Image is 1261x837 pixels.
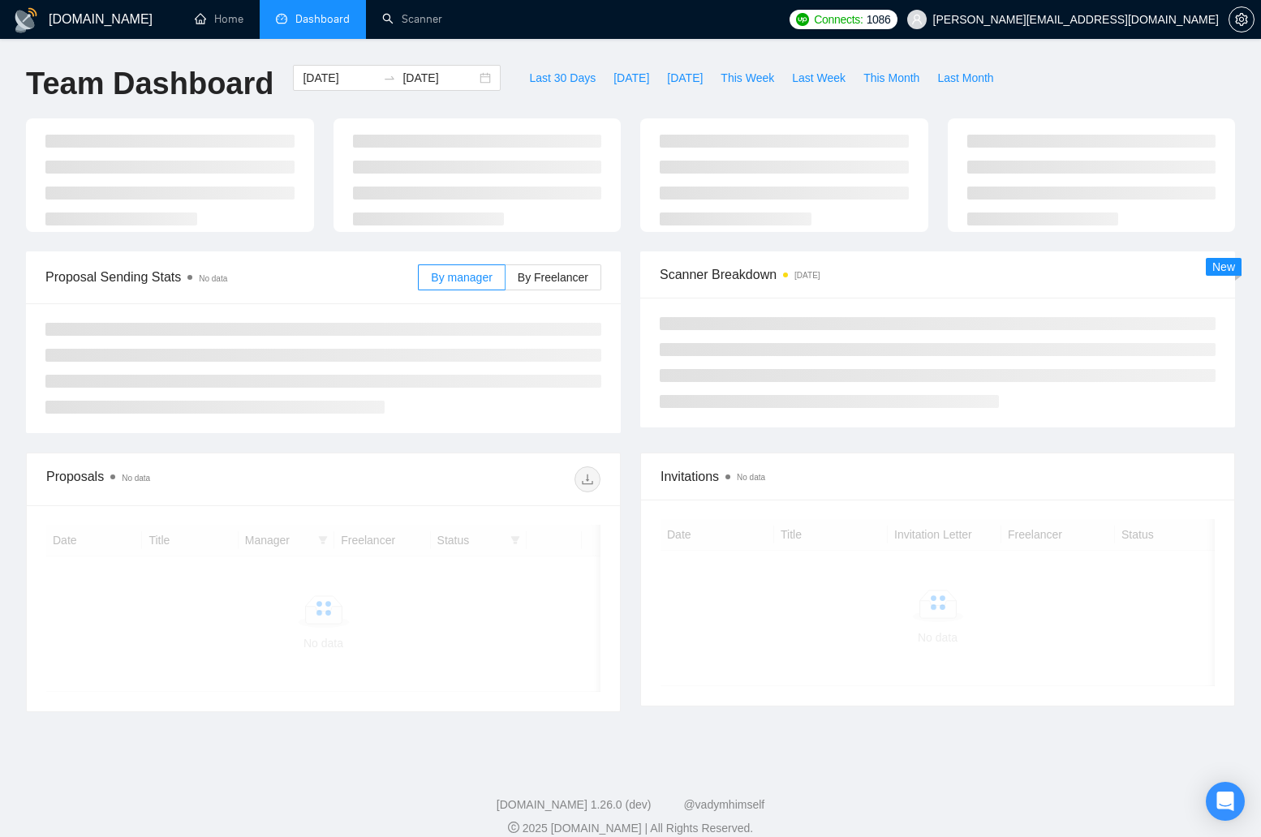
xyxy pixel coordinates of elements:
span: Connects: [814,11,863,28]
span: dashboard [276,13,287,24]
button: This Month [854,65,928,91]
span: Invitations [661,466,1215,487]
span: [DATE] [667,69,703,87]
time: [DATE] [794,271,820,280]
span: This Month [863,69,919,87]
span: New [1212,260,1235,273]
span: By Freelancer [518,271,588,284]
button: setting [1229,6,1255,32]
span: Proposal Sending Stats [45,267,418,287]
div: 2025 [DOMAIN_NAME] | All Rights Reserved. [13,820,1248,837]
span: setting [1229,13,1254,26]
button: Last 30 Days [520,65,605,91]
a: @vadymhimself [683,798,764,811]
div: Open Intercom Messenger [1206,782,1245,821]
span: Last Week [792,69,846,87]
span: No data [199,274,227,283]
button: Last Month [928,65,1002,91]
button: Last Week [783,65,854,91]
span: By manager [431,271,492,284]
span: copyright [508,822,519,833]
button: This Week [712,65,783,91]
img: upwork-logo.png [796,13,809,26]
a: setting [1229,13,1255,26]
span: This Week [721,69,774,87]
a: searchScanner [382,12,442,26]
h1: Team Dashboard [26,65,273,103]
span: Dashboard [295,12,350,26]
a: homeHome [195,12,243,26]
span: 1086 [867,11,891,28]
span: No data [737,473,765,482]
span: Scanner Breakdown [660,264,1216,285]
input: End date [402,69,476,87]
span: No data [122,474,150,483]
span: Last 30 Days [529,69,596,87]
img: logo [13,7,39,33]
a: [DOMAIN_NAME] 1.26.0 (dev) [497,798,652,811]
span: [DATE] [613,69,649,87]
div: Proposals [46,466,324,492]
span: user [911,14,923,25]
span: swap-right [383,71,396,84]
button: [DATE] [658,65,712,91]
button: [DATE] [605,65,658,91]
span: to [383,71,396,84]
span: Last Month [937,69,993,87]
input: Start date [303,69,377,87]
